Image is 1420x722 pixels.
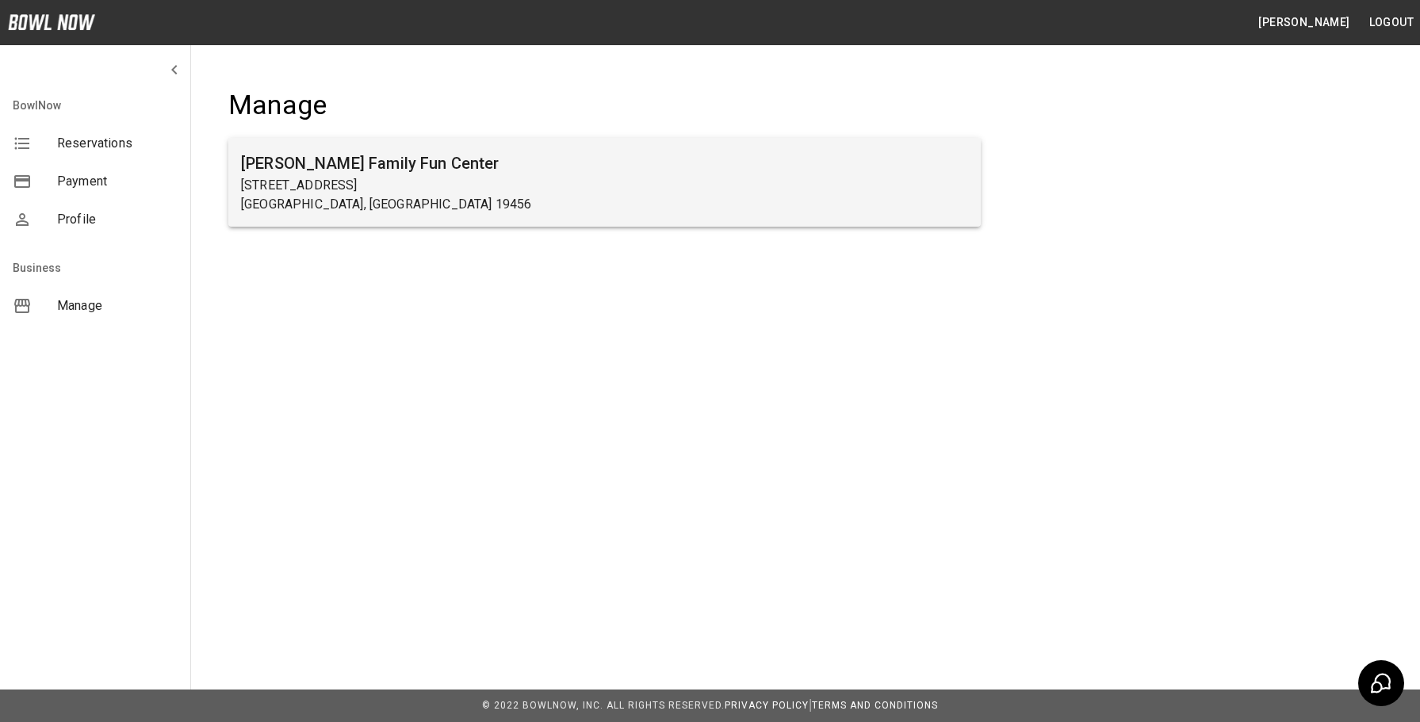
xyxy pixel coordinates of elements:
p: [STREET_ADDRESS] [241,176,968,195]
h6: [PERSON_NAME] Family Fun Center [241,151,968,176]
span: Reservations [57,134,178,153]
button: Logout [1363,8,1420,37]
span: © 2022 BowlNow, Inc. All Rights Reserved. [482,700,725,711]
span: Manage [57,296,178,315]
h4: Manage [228,89,981,122]
p: [GEOGRAPHIC_DATA], [GEOGRAPHIC_DATA] 19456 [241,195,968,214]
button: [PERSON_NAME] [1252,8,1356,37]
span: Payment [57,172,178,191]
a: Terms and Conditions [812,700,938,711]
span: Profile [57,210,178,229]
a: Privacy Policy [725,700,809,711]
img: logo [8,14,95,30]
